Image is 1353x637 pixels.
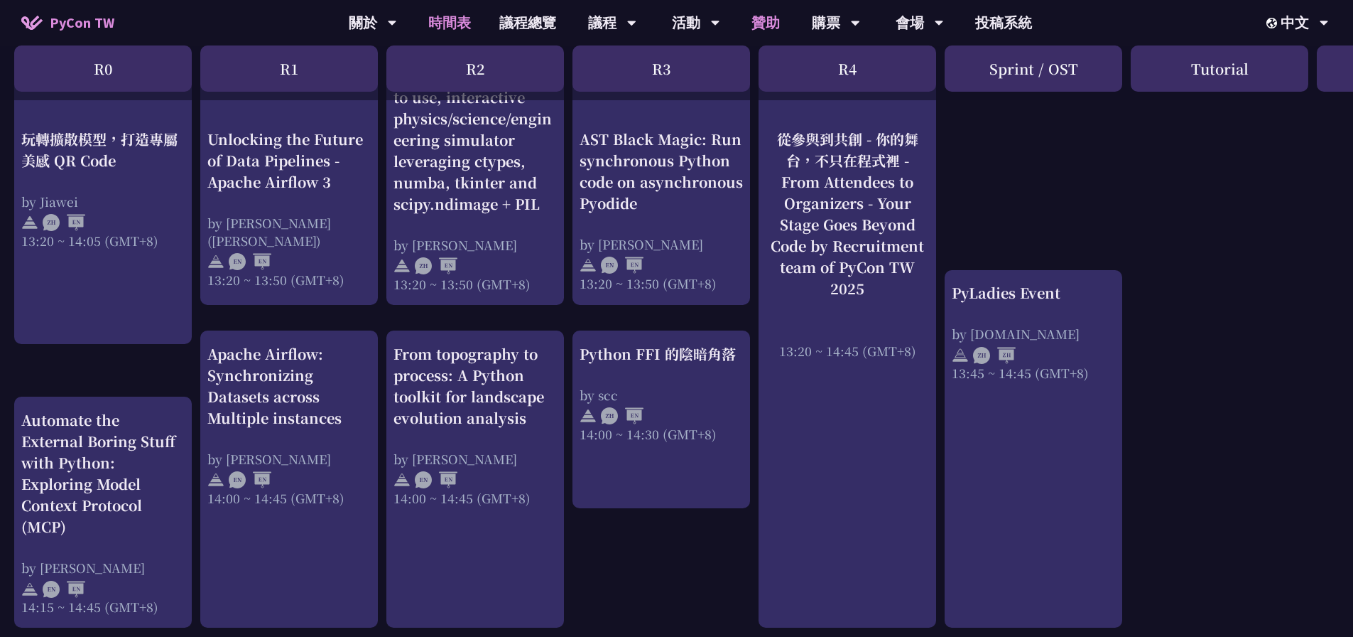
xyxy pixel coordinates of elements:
[580,407,597,424] img: svg+xml;base64,PHN2ZyB4bWxucz0iaHR0cDovL3d3dy53My5vcmcvMjAwMC9zdmciIHdpZHRoPSIyNCIgaGVpZ2h0PSIyNC...
[393,471,411,488] img: svg+xml;base64,PHN2ZyB4bWxucz0iaHR0cDovL3d3dy53My5vcmcvMjAwMC9zdmciIHdpZHRoPSIyNCIgaGVpZ2h0PSIyNC...
[43,214,85,231] img: ZHEN.371966e.svg
[580,343,743,365] div: Python FFI 的陰暗角落
[21,409,185,537] div: Automate the External Boring Stuff with Python: Exploring Model Context Protocol (MCP)
[393,236,557,254] div: by [PERSON_NAME]
[207,450,371,468] div: by [PERSON_NAME]
[21,581,38,598] img: svg+xml;base64,PHN2ZyB4bWxucz0iaHR0cDovL3d3dy53My5vcmcvMjAwMC9zdmciIHdpZHRoPSIyNCIgaGVpZ2h0PSIyNC...
[952,347,969,364] img: svg+xml;base64,PHN2ZyB4bWxucz0iaHR0cDovL3d3dy53My5vcmcvMjAwMC9zdmciIHdpZHRoPSIyNCIgaGVpZ2h0PSIyNC...
[393,489,557,507] div: 14:00 ~ 14:45 (GMT+8)
[580,343,743,443] a: Python FFI 的陰暗角落 by scc 14:00 ~ 14:30 (GMT+8)
[580,386,743,404] div: by scc
[207,489,371,507] div: 14:00 ~ 14:45 (GMT+8)
[393,65,557,293] a: How to write an easy to use, interactive physics/science/engineering simulator leveraging ctypes,...
[43,581,85,598] img: ENEN.5a408d1.svg
[21,192,185,210] div: by Jiawei
[393,257,411,274] img: svg+xml;base64,PHN2ZyB4bWxucz0iaHR0cDovL3d3dy53My5vcmcvMjAwMC9zdmciIHdpZHRoPSIyNCIgaGVpZ2h0PSIyNC...
[21,128,185,171] div: 玩轉擴散模型，打造專屬美感 QR Code
[207,128,371,192] div: Unlocking the Future of Data Pipelines - Apache Airflow 3
[386,45,564,92] div: R2
[21,16,43,30] img: Home icon of PyCon TW 2025
[766,341,929,359] div: 13:20 ~ 14:45 (GMT+8)
[7,5,129,41] a: PyCon TW
[14,45,192,92] div: R0
[766,128,929,299] div: 從參與到共創 - 你的舞台，不只在程式裡 - From Attendees to Organizers - Your Stage Goes Beyond Code by Recruitment ...
[21,409,185,616] a: Automate the External Boring Stuff with Python: Exploring Model Context Protocol (MCP) by [PERSON...
[952,282,1115,382] a: PyLadies Event by [DOMAIN_NAME] 13:45 ~ 14:45 (GMT+8)
[973,347,1016,364] img: ZHZH.38617ef.svg
[207,65,371,225] a: Unlocking the Future of Data Pipelines - Apache Airflow 3 by [PERSON_NAME] ([PERSON_NAME]) 13:20 ...
[1266,18,1281,28] img: Locale Icon
[393,275,557,293] div: 13:20 ~ 13:50 (GMT+8)
[580,425,743,443] div: 14:00 ~ 14:30 (GMT+8)
[952,282,1115,304] div: PyLadies Event
[952,325,1115,343] div: by [DOMAIN_NAME]
[952,364,1115,382] div: 13:45 ~ 14:45 (GMT+8)
[393,343,557,429] div: From topography to process: A Python toolkit for landscape evolution analysis
[207,253,224,270] img: svg+xml;base64,PHN2ZyB4bWxucz0iaHR0cDovL3d3dy53My5vcmcvMjAwMC9zdmciIHdpZHRoPSIyNCIgaGVpZ2h0PSIyNC...
[21,231,185,249] div: 13:20 ~ 14:05 (GMT+8)
[200,45,378,92] div: R1
[21,214,38,231] img: svg+xml;base64,PHN2ZyB4bWxucz0iaHR0cDovL3d3dy53My5vcmcvMjAwMC9zdmciIHdpZHRoPSIyNCIgaGVpZ2h0PSIyNC...
[393,450,557,468] div: by [PERSON_NAME]
[50,12,114,33] span: PyCon TW
[207,343,371,429] div: Apache Airflow: Synchronizing Datasets across Multiple instances
[580,235,743,252] div: by [PERSON_NAME]
[229,471,271,488] img: ENEN.5a408d1.svg
[415,257,457,274] img: ZHEN.371966e.svg
[415,471,457,488] img: ENEN.5a408d1.svg
[572,45,750,92] div: R3
[759,45,936,92] div: R4
[21,598,185,616] div: 14:15 ~ 14:45 (GMT+8)
[229,253,271,270] img: ENEN.5a408d1.svg
[580,257,597,274] img: svg+xml;base64,PHN2ZyB4bWxucz0iaHR0cDovL3d3dy53My5vcmcvMjAwMC9zdmciIHdpZHRoPSIyNCIgaGVpZ2h0PSIyNC...
[601,257,643,274] img: ENEN.5a408d1.svg
[21,559,185,577] div: by [PERSON_NAME]
[207,213,371,249] div: by [PERSON_NAME] ([PERSON_NAME])
[580,65,743,229] a: AST Black Magic: Run synchronous Python code on asynchronous Pyodide by [PERSON_NAME] 13:20 ~ 13:...
[207,343,371,507] a: Apache Airflow: Synchronizing Datasets across Multiple instances by [PERSON_NAME] 14:00 ~ 14:45 (...
[945,45,1122,92] div: Sprint / OST
[207,471,224,488] img: svg+xml;base64,PHN2ZyB4bWxucz0iaHR0cDovL3d3dy53My5vcmcvMjAwMC9zdmciIHdpZHRoPSIyNCIgaGVpZ2h0PSIyNC...
[207,270,371,288] div: 13:20 ~ 13:50 (GMT+8)
[393,65,557,215] div: How to write an easy to use, interactive physics/science/engineering simulator leveraging ctypes,...
[580,128,743,213] div: AST Black Magic: Run synchronous Python code on asynchronous Pyodide
[601,407,643,424] img: ZHEN.371966e.svg
[21,65,185,186] a: 玩轉擴散模型，打造專屬美感 QR Code by Jiawei 13:20 ~ 14:05 (GMT+8)
[1131,45,1308,92] div: Tutorial
[580,274,743,291] div: 13:20 ~ 13:50 (GMT+8)
[393,343,557,507] a: From topography to process: A Python toolkit for landscape evolution analysis by [PERSON_NAME] 14...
